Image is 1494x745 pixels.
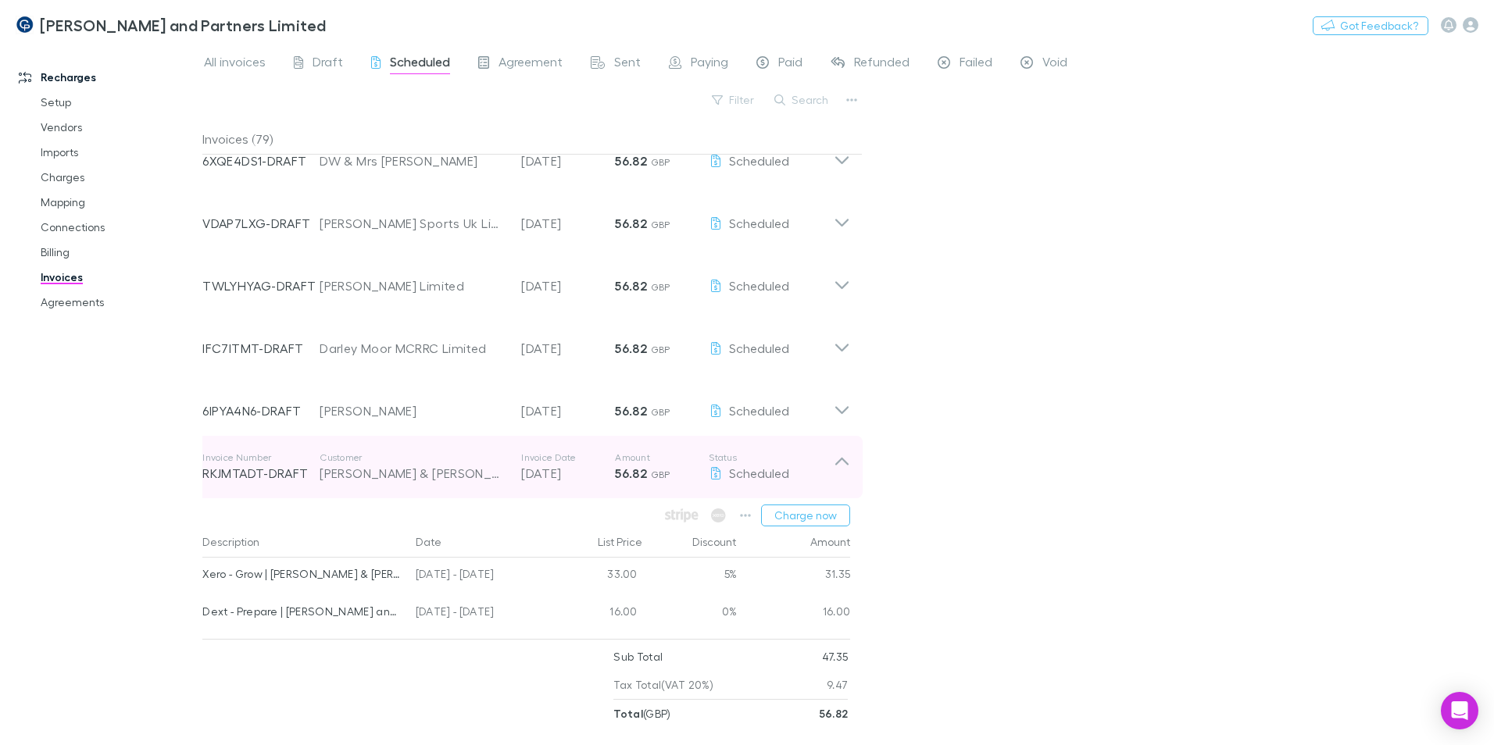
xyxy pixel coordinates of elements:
a: Imports [25,140,211,165]
div: VDAP7LXG-DRAFT[PERSON_NAME] Sports Uk Limited[DATE]56.82 GBPScheduled [190,186,863,248]
p: Tax Total (VAT 20%) [613,671,713,699]
strong: 56.82 [615,153,647,169]
span: GBP [651,469,670,480]
a: Setup [25,90,211,115]
span: Void [1042,54,1067,74]
span: Scheduled [729,216,789,230]
p: [DATE] [521,339,615,358]
span: Scheduled [729,465,789,480]
span: Scheduled [390,54,450,74]
div: Dext - Prepare | [PERSON_NAME] and [PERSON_NAME] Ltd [202,595,403,628]
span: Scheduled [729,153,789,168]
p: 6IPYA4N6-DRAFT [202,401,320,420]
span: Available when invoice is finalised [707,504,730,526]
p: [DATE] [521,401,615,420]
span: Paid [778,54,802,74]
a: Connections [25,215,211,240]
strong: 56.82 [820,707,849,720]
span: Available when invoice is finalised [661,504,702,526]
span: GBP [651,344,670,355]
div: 31.35 [738,558,851,595]
span: Paying [691,54,728,74]
p: [DATE] [521,276,615,295]
span: GBP [651,219,670,230]
span: Scheduled [729,340,789,355]
p: Sub Total [613,643,663,671]
p: Status [709,451,834,464]
p: [DATE] [521,151,615,170]
p: Invoice Number [202,451,320,464]
p: [DATE] [521,214,615,233]
p: 47.35 [822,643,849,671]
span: Refunded [854,54,910,74]
div: 16.00 [550,595,644,633]
div: 6XQE4DS1-DRAFTDW & Mrs [PERSON_NAME][DATE]56.82 GBPScheduled [190,123,863,186]
div: 33.00 [550,558,644,595]
span: Scheduled [729,278,789,293]
p: 9.47 [827,671,848,699]
button: Search [767,91,838,109]
span: All invoices [204,54,266,74]
div: Darley Moor MCRRC Limited [320,339,506,358]
div: Open Intercom Messenger [1441,692,1478,729]
a: Vendors [25,115,211,140]
span: Scheduled [729,403,789,418]
button: Filter [704,91,763,109]
div: Xero - Grow | [PERSON_NAME] & [PERSON_NAME] Limited [202,558,403,590]
span: Failed [960,54,992,74]
span: Draft [313,54,343,74]
span: Agreement [499,54,563,74]
a: Mapping [25,190,211,215]
div: [DATE] - [DATE] [409,558,550,595]
strong: Total [613,707,643,720]
a: Agreements [25,290,211,315]
img: Coates and Partners Limited's Logo [16,16,34,34]
div: 16.00 [738,595,851,633]
span: GBP [651,281,670,293]
div: TWLYHYAG-DRAFT[PERSON_NAME] Limited[DATE]56.82 GBPScheduled [190,248,863,311]
h3: [PERSON_NAME] and Partners Limited [40,16,327,34]
p: ( GBP ) [613,700,670,728]
p: Customer [320,451,506,464]
strong: 56.82 [615,340,647,356]
div: [PERSON_NAME] Limited [320,276,506,295]
p: VDAP7LXG-DRAFT [202,214,320,233]
button: Got Feedback? [1313,16,1428,35]
p: TWLYHYAG-DRAFT [202,276,320,295]
div: [PERSON_NAME] [320,401,506,420]
p: RKJMTADT-DRAFT [202,464,320,483]
span: Sent [614,54,641,74]
div: [PERSON_NAME] & [PERSON_NAME] Ltd [320,464,506,483]
p: Amount [615,451,709,464]
a: Recharges [3,65,211,90]
strong: 56.82 [615,403,647,419]
div: IFC7ITMT-DRAFTDarley Moor MCRRC Limited[DATE]56.82 GBPScheduled [190,311,863,373]
div: Invoice NumberRKJMTADT-DRAFTCustomer[PERSON_NAME] & [PERSON_NAME] LtdInvoice Date[DATE]Amount56.8... [190,436,863,498]
div: 6IPYA4N6-DRAFT[PERSON_NAME][DATE]56.82 GBPScheduled [190,373,863,436]
p: Invoice Date [521,451,615,464]
span: GBP [651,156,670,168]
p: 6XQE4DS1-DRAFT [202,151,320,170]
button: Charge now [761,504,850,526]
a: Charges [25,165,211,190]
div: DW & Mrs [PERSON_NAME] [320,151,506,170]
a: Billing [25,240,211,265]
strong: 56.82 [615,278,647,294]
a: [PERSON_NAME] and Partners Limited [6,6,336,44]
div: [PERSON_NAME] Sports Uk Limited [320,214,506,233]
p: [DATE] [521,464,615,483]
strong: 56.82 [615,465,647,481]
p: IFC7ITMT-DRAFT [202,339,320,358]
div: [DATE] - [DATE] [409,595,550,633]
a: Invoices [25,265,211,290]
div: 5% [644,558,738,595]
span: GBP [651,406,670,418]
strong: 56.82 [615,216,647,231]
div: 0% [644,595,738,633]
